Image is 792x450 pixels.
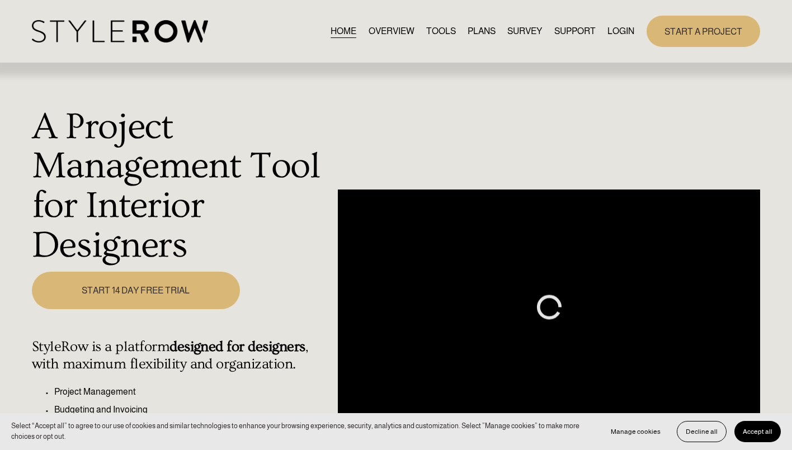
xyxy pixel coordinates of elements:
[607,23,634,39] a: LOGIN
[331,23,356,39] a: HOME
[554,23,596,39] a: folder dropdown
[554,25,596,38] span: SUPPORT
[677,421,727,442] button: Decline all
[734,421,781,442] button: Accept all
[169,338,305,355] strong: designed for designers
[611,428,661,435] span: Manage cookies
[468,23,496,39] a: PLANS
[32,20,208,43] img: StyleRow
[602,421,669,442] button: Manage cookies
[32,272,240,309] a: START 14 DAY FREE TRIAL
[369,23,414,39] a: OVERVIEW
[32,338,332,372] h4: StyleRow is a platform , with maximum flexibility and organization.
[743,428,772,435] span: Accept all
[507,23,542,39] a: SURVEY
[54,385,332,399] p: Project Management
[426,23,456,39] a: TOOLS
[647,16,760,46] a: START A PROJECT
[686,428,718,435] span: Decline all
[32,107,332,266] h1: A Project Management Tool for Interior Designers
[54,403,332,416] p: Budgeting and Invoicing
[11,421,591,442] p: Select “Accept all” to agree to our use of cookies and similar technologies to enhance your brows...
